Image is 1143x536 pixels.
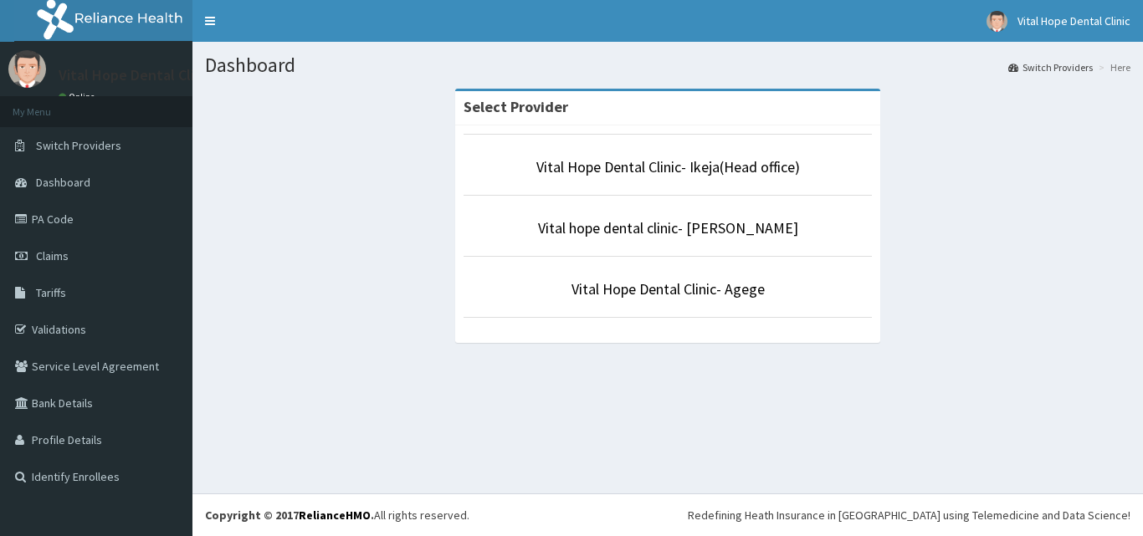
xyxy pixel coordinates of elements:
[8,50,46,88] img: User Image
[36,138,121,153] span: Switch Providers
[192,493,1143,536] footer: All rights reserved.
[36,248,69,263] span: Claims
[59,68,213,83] p: Vital Hope Dental Clinic
[538,218,798,237] a: Vital hope dental clinic- [PERSON_NAME]
[205,54,1130,76] h1: Dashboard
[1017,13,1130,28] span: Vital Hope Dental Clinic
[36,285,66,300] span: Tariffs
[688,507,1130,523] div: Redefining Heath Insurance in [GEOGRAPHIC_DATA] using Telemedicine and Data Science!
[1008,60,1093,74] a: Switch Providers
[36,175,90,190] span: Dashboard
[205,508,374,523] strong: Copyright © 2017 .
[1094,60,1130,74] li: Here
[59,91,99,103] a: Online
[464,97,568,116] strong: Select Provider
[987,11,1007,32] img: User Image
[571,279,765,299] a: Vital Hope Dental Clinic- Agege
[536,157,800,176] a: Vital Hope Dental Clinic- Ikeja(Head office)
[299,508,371,523] a: RelianceHMO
